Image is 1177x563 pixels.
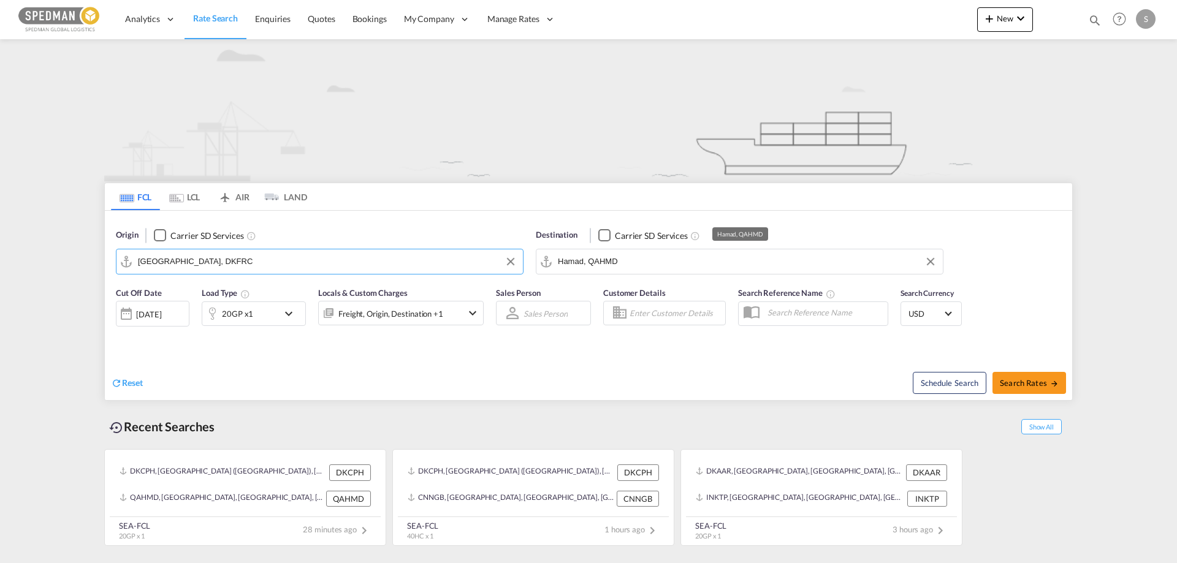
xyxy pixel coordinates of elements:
span: Search Currency [901,289,954,298]
input: Enter Customer Details [630,304,722,322]
div: DKAAR, Aarhus, Denmark, Northern Europe, Europe [696,464,903,480]
recent-search-card: DKCPH, [GEOGRAPHIC_DATA] ([GEOGRAPHIC_DATA]), [GEOGRAPHIC_DATA], [GEOGRAPHIC_DATA], [GEOGRAPHIC_D... [392,449,674,546]
div: S [1136,9,1156,29]
span: Quotes [308,13,335,24]
md-icon: Unchecked: Search for CY (Container Yard) services for all selected carriers.Checked : Search for... [246,231,256,241]
md-icon: Unchecked: Search for CY (Container Yard) services for all selected carriers.Checked : Search for... [690,231,700,241]
button: icon-plus 400-fgNewicon-chevron-down [977,7,1033,32]
div: DKCPH [617,464,659,480]
md-tab-item: LAND [258,183,307,210]
span: Analytics [125,13,160,25]
md-pagination-wrapper: Use the left and right arrow keys to navigate between tabs [111,183,307,210]
span: Manage Rates [487,13,539,25]
md-icon: icon-magnify [1088,13,1102,27]
div: Carrier SD Services [615,230,688,242]
md-checkbox: Checkbox No Ink [154,229,243,242]
div: Freight Origin Destination Factory Stuffingicon-chevron-down [318,301,484,325]
md-icon: icon-plus 400-fg [982,11,997,26]
div: Hamad, QAHMD [717,227,763,241]
input: Search Reference Name [761,303,888,322]
span: Enquiries [255,13,291,24]
input: Search by Port [138,252,517,271]
md-icon: icon-chevron-down [281,306,302,321]
span: 40HC x 1 [407,532,433,540]
div: 20GP x1icon-chevron-down [202,301,306,326]
md-select: Sales Person [522,304,569,322]
div: Freight Origin Destination Factory Stuffing [338,305,443,322]
span: 20GP x 1 [695,532,721,540]
div: DKAAR [906,464,947,480]
div: DKCPH [329,464,371,480]
button: Search Ratesicon-arrow-right [992,372,1066,394]
span: 3 hours ago [893,524,948,534]
md-tab-item: FCL [111,183,160,210]
div: 20GP x1 [222,305,253,322]
span: Search Rates [1000,378,1059,388]
div: QAHMD, Hamad, Qatar, Middle East, Middle East [120,491,323,507]
div: [DATE] [116,301,189,327]
div: icon-magnify [1088,13,1102,32]
span: Origin [116,229,138,241]
button: Clear Input [501,252,520,271]
div: [DATE] [136,309,161,320]
img: new-FCL.png [104,39,1073,181]
div: SEA-FCL [407,520,438,531]
span: Load Type [202,288,250,298]
span: Search Reference Name [738,288,836,298]
md-icon: icon-refresh [111,377,122,388]
div: Origin Checkbox No InkUnchecked: Search for CY (Container Yard) services for all selected carrier... [105,211,1072,400]
md-input-container: Hamad, QAHMD [536,249,943,274]
div: INKTP, Kattupalli Port, India, Indian Subcontinent, Asia Pacific [696,491,904,507]
div: QAHMD [326,491,371,507]
span: New [982,13,1028,23]
span: Customer Details [603,288,665,298]
span: Show All [1021,419,1062,434]
div: Carrier SD Services [170,230,243,242]
md-tab-item: AIR [209,183,258,210]
md-icon: icon-chevron-right [645,523,660,538]
input: Search by Port [558,252,937,271]
button: Clear Input [921,252,940,271]
span: Help [1109,9,1130,29]
md-icon: Select multiple loads to view rates [240,289,250,299]
md-icon: icon-airplane [218,190,232,199]
md-icon: icon-arrow-right [1050,379,1059,388]
span: Bookings [352,13,387,24]
recent-search-card: DKAAR, [GEOGRAPHIC_DATA], [GEOGRAPHIC_DATA], [GEOGRAPHIC_DATA], [GEOGRAPHIC_DATA] DKAARINKTP, [GE... [680,449,962,546]
md-checkbox: Checkbox No Ink [598,229,688,242]
div: Help [1109,9,1136,31]
span: Locals & Custom Charges [318,288,408,298]
img: c12ca350ff1b11efb6b291369744d907.png [18,6,101,33]
div: SEA-FCL [119,520,150,531]
div: CNNGB, Ningbo, China, Greater China & Far East Asia, Asia Pacific [408,491,614,507]
md-icon: icon-chevron-down [1013,11,1028,26]
md-datepicker: Select [116,325,125,342]
span: 1 hours ago [604,524,660,534]
md-icon: Your search will be saved by the below given name [826,289,836,299]
md-icon: icon-chevron-right [357,523,371,538]
span: Reset [122,377,143,388]
span: My Company [404,13,454,25]
md-icon: icon-backup-restore [109,420,124,435]
div: CNNGB [617,491,659,507]
div: SEA-FCL [695,520,726,531]
span: USD [908,308,943,319]
div: INKTP [907,491,947,507]
recent-search-card: DKCPH, [GEOGRAPHIC_DATA] ([GEOGRAPHIC_DATA]), [GEOGRAPHIC_DATA], [GEOGRAPHIC_DATA], [GEOGRAPHIC_D... [104,449,386,546]
span: 20GP x 1 [119,532,145,540]
md-tab-item: LCL [160,183,209,210]
button: Note: By default Schedule search will only considerorigin ports, destination ports and cut off da... [913,372,986,394]
div: DKCPH, Copenhagen (Kobenhavn), Denmark, Northern Europe, Europe [120,464,326,480]
md-icon: icon-chevron-right [933,523,948,538]
div: icon-refreshReset [111,377,143,390]
md-icon: icon-chevron-down [465,306,480,320]
span: Destination [536,229,577,241]
md-input-container: Fredericia, DKFRC [116,249,523,274]
span: Cut Off Date [116,288,162,298]
span: 28 minutes ago [303,524,371,534]
span: Sales Person [496,288,541,298]
span: Rate Search [193,13,238,23]
div: Recent Searches [104,413,219,440]
md-select: Select Currency: $ USDUnited States Dollar [907,304,955,322]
